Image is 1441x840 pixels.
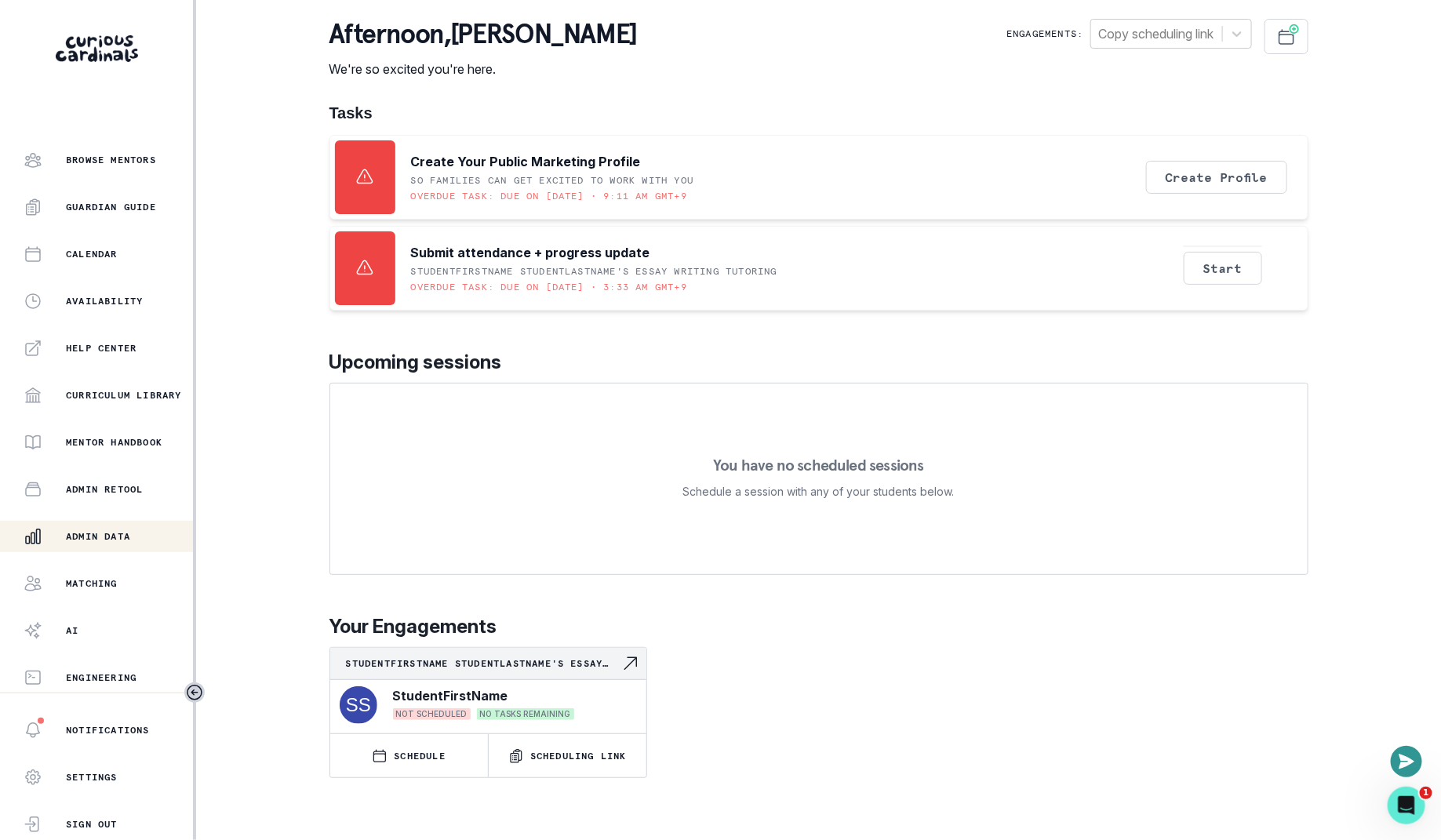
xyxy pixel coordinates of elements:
[66,295,143,307] p: Availability
[683,482,955,501] p: Schedule a session with any of your students below.
[411,243,650,262] p: Submit attendance + progress update
[489,734,646,777] button: Scheduling Link
[411,265,777,278] p: StudentFirstName StudentLastName's Essay Writing tutoring
[66,624,78,637] p: AI
[411,190,688,202] p: Overdue task: Due on [DATE] • 9:11 AM GMT+9
[1184,252,1262,285] button: Start
[329,104,1308,122] h1: Tasks
[329,613,1308,641] p: Your Engagements
[66,342,136,355] p: Help Center
[1265,19,1308,54] button: Schedule Sessions
[713,457,924,473] p: You have no scheduled sessions
[66,530,130,543] p: Admin Data
[330,734,488,777] button: SCHEDULE
[66,724,150,736] p: Notifications
[393,708,471,720] span: NOT SCHEDULED
[411,152,641,171] p: Create Your Public Marketing Profile
[530,750,627,762] p: Scheduling Link
[184,682,205,703] button: Toggle sidebar
[66,201,156,213] p: Guardian Guide
[477,708,574,720] span: NO TASKS REMAINING
[1006,27,1083,40] p: Engagements:
[66,389,182,402] p: Curriculum Library
[330,648,646,727] a: StudentFirstName StudentLastName's Essay Writing tutoringNavigate to engagement pageStudentFirstN...
[411,281,688,293] p: Overdue task: Due on [DATE] • 3:33 AM GMT+9
[329,348,1308,376] p: Upcoming sessions
[329,60,638,78] p: We're so excited you're here.
[1099,24,1214,43] div: Copy scheduling link
[340,686,377,724] img: svg
[1391,746,1422,777] button: Open or close messaging widget
[394,750,446,762] p: SCHEDULE
[621,654,640,673] svg: Navigate to engagement page
[66,483,143,496] p: Admin Retool
[66,671,136,684] p: Engineering
[66,436,162,449] p: Mentor Handbook
[66,248,118,260] p: Calendar
[1146,161,1287,194] button: Create Profile
[56,35,138,62] img: Curious Cardinals Logo
[411,174,694,187] p: SO FAMILIES CAN GET EXCITED TO WORK WITH YOU
[66,577,118,590] p: Matching
[66,771,118,784] p: Settings
[66,154,156,166] p: Browse Mentors
[1420,787,1432,799] span: 1
[346,657,621,670] p: StudentFirstName StudentLastName's Essay Writing tutoring
[1388,787,1425,824] iframe: Intercom live chat
[329,19,638,50] p: afternoon , [PERSON_NAME]
[393,686,508,705] p: StudentFirstName
[66,818,118,831] p: Sign Out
